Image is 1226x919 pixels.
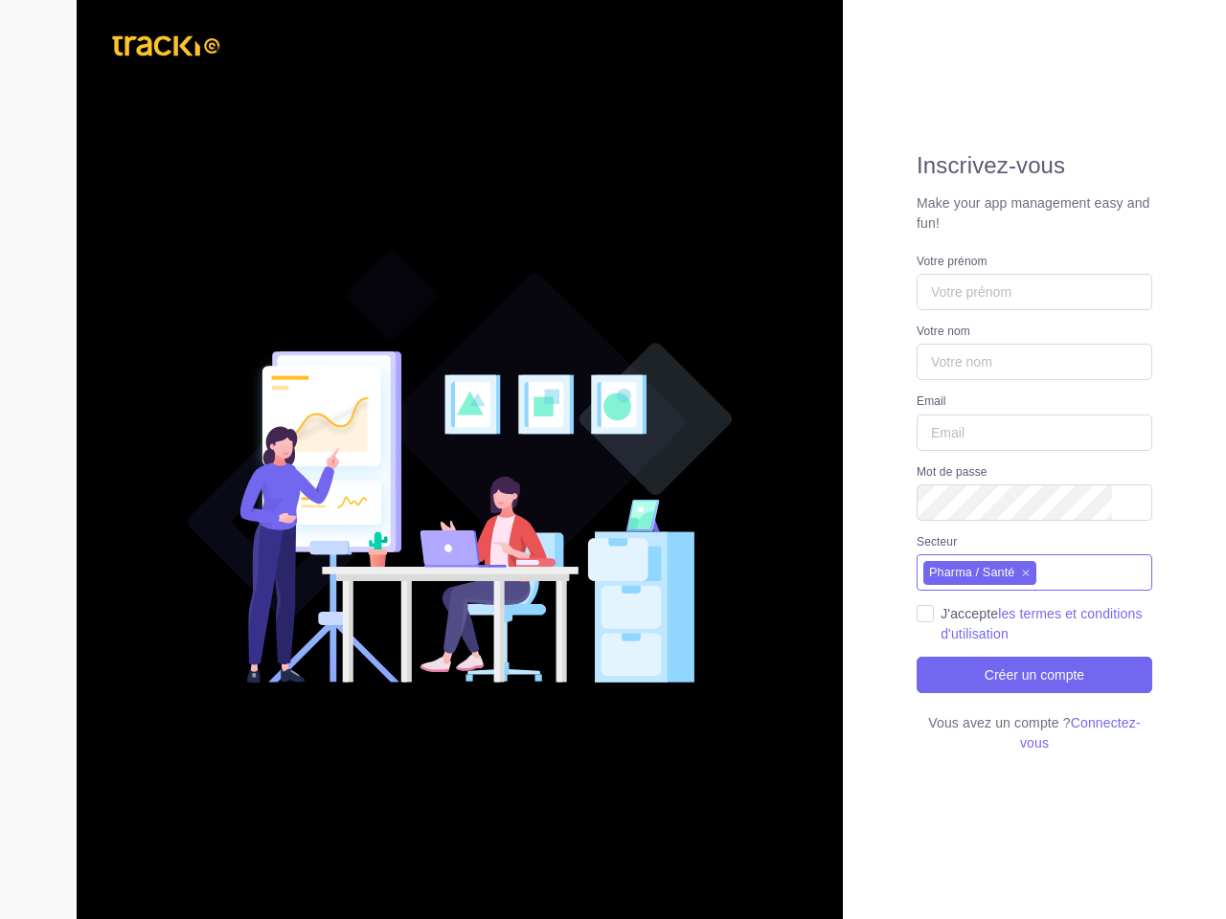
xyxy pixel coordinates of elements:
span: Vous avez un compte ? [928,715,1070,730]
img: Register V2 [184,235,736,684]
input: Votre prénom [917,274,1152,310]
img: trackio.svg [103,27,231,65]
label: Votre prénom [917,254,988,270]
input: Email [917,415,1152,451]
label: Votre nom [917,324,970,340]
button: Créer un compte [917,657,1152,693]
label: Email [917,393,946,410]
p: Make your app management easy and fun! [917,193,1152,234]
input: Votre nom [917,344,1152,380]
label: J'accepte [941,604,1152,643]
label: Secteur [917,534,957,550]
label: Mot de passe [917,464,988,481]
h2: Inscrivez-vous [917,152,1152,180]
li: Pharma / Santé [923,561,1036,584]
a: les termes et conditions d'utilisation [941,606,1142,640]
a: Connectez-vous [1020,715,1141,751]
